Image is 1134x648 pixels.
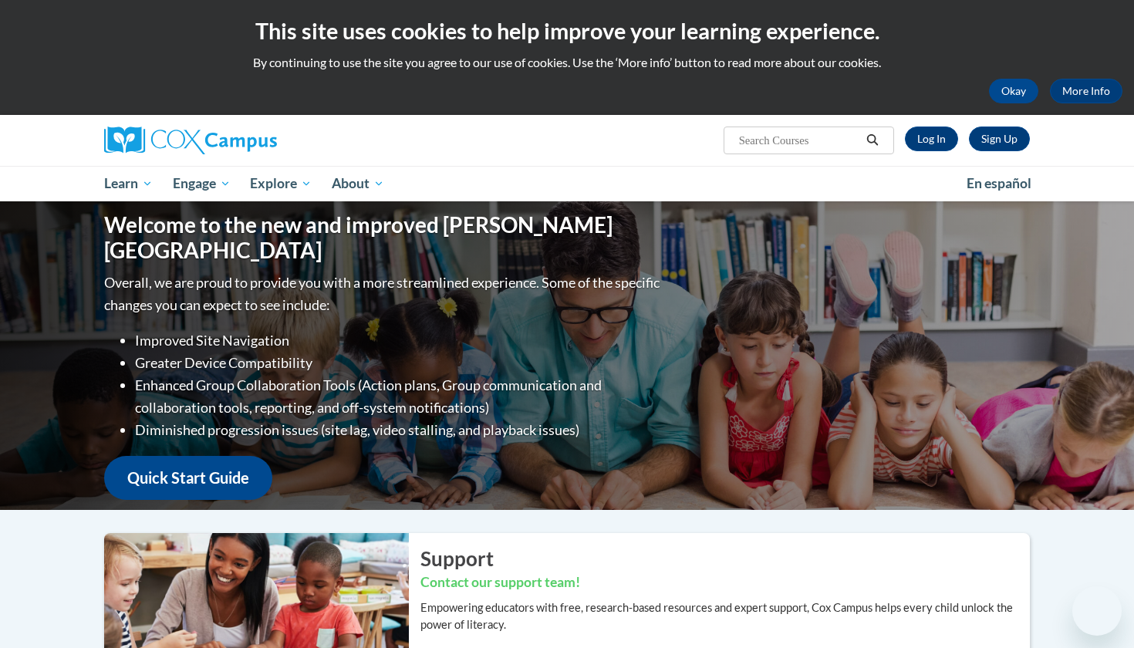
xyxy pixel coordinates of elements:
[420,545,1030,572] h2: Support
[173,174,231,193] span: Engage
[1050,79,1122,103] a: More Info
[240,166,322,201] a: Explore
[12,15,1122,46] h2: This site uses cookies to help improve your learning experience.
[135,419,663,441] li: Diminished progression issues (site lag, video stalling, and playback issues)
[163,166,241,201] a: Engage
[104,212,663,264] h1: Welcome to the new and improved [PERSON_NAME][GEOGRAPHIC_DATA]
[94,166,163,201] a: Learn
[104,456,272,500] a: Quick Start Guide
[135,352,663,374] li: Greater Device Compatibility
[737,131,861,150] input: Search Courses
[905,127,958,151] a: Log In
[135,374,663,419] li: Enhanced Group Collaboration Tools (Action plans, Group communication and collaboration tools, re...
[969,127,1030,151] a: Register
[989,79,1038,103] button: Okay
[967,175,1031,191] span: En español
[420,599,1030,633] p: Empowering educators with free, research-based resources and expert support, Cox Campus helps eve...
[250,174,312,193] span: Explore
[420,573,1030,592] h3: Contact our support team!
[104,174,153,193] span: Learn
[332,174,384,193] span: About
[104,127,277,154] img: Cox Campus
[861,131,884,150] button: Search
[322,166,394,201] a: About
[104,127,397,154] a: Cox Campus
[104,272,663,316] p: Overall, we are proud to provide you with a more streamlined experience. Some of the specific cha...
[1072,586,1122,636] iframe: Button to launch messaging window
[957,167,1041,200] a: En español
[81,166,1053,201] div: Main menu
[12,54,1122,71] p: By continuing to use the site you agree to our use of cookies. Use the ‘More info’ button to read...
[135,329,663,352] li: Improved Site Navigation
